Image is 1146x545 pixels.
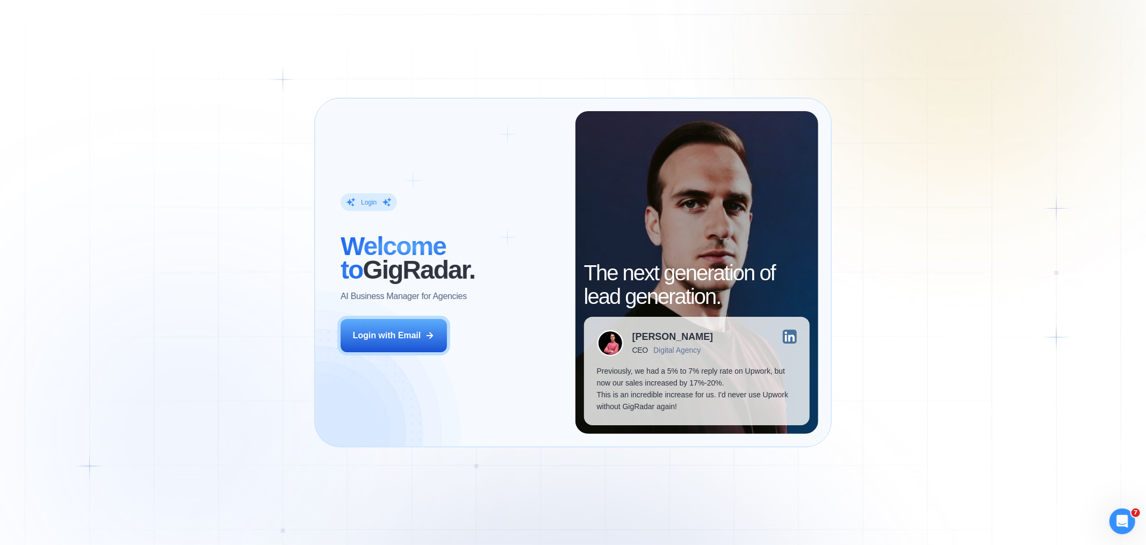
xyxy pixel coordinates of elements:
[632,332,713,341] div: [PERSON_NAME]
[341,319,447,352] button: Login with Email
[341,290,467,302] p: AI Business Manager for Agencies
[341,235,563,282] h2: ‍ GigRadar.
[597,365,797,412] p: Previously, we had a 5% to 7% reply rate on Upwork, but now our sales increased by 17%-20%. This ...
[341,232,446,284] span: Welcome to
[653,346,701,354] div: Digital Agency
[353,330,421,341] div: Login with Email
[361,198,377,207] div: Login
[1131,508,1140,517] span: 7
[584,261,810,308] h2: The next generation of lead generation.
[632,346,648,354] div: CEO
[1109,508,1135,534] iframe: Intercom live chat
